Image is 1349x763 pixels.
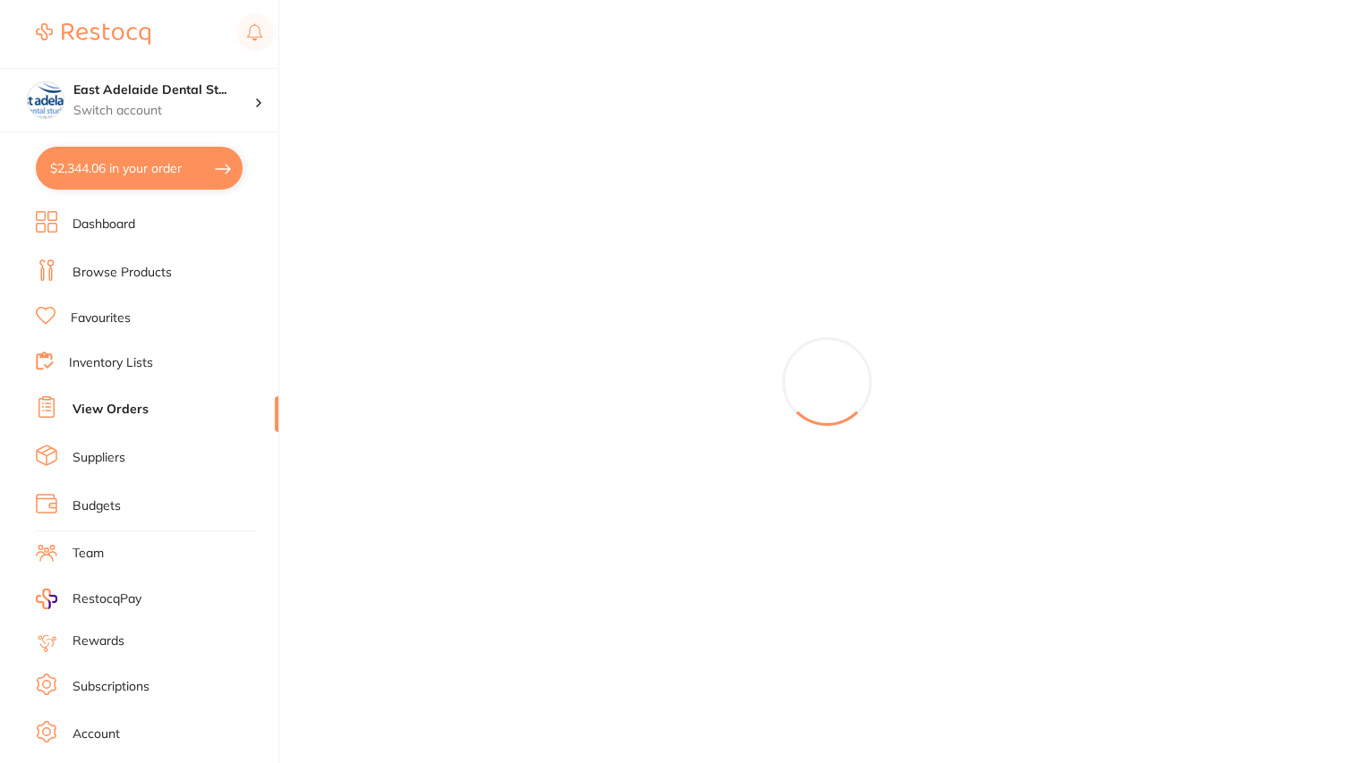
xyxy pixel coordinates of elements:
[73,590,141,608] span: RestocqPay
[36,147,243,190] button: $2,344.06 in your order
[73,449,125,467] a: Suppliers
[36,13,150,55] a: Restocq Logo
[36,23,150,45] img: Restocq Logo
[73,401,149,419] a: View Orders
[73,632,124,650] a: Rewards
[73,545,104,563] a: Team
[36,589,141,609] a: RestocqPay
[73,216,135,233] a: Dashboard
[73,678,149,696] a: Subscriptions
[28,82,64,118] img: East Adelaide Dental Studio
[73,264,172,282] a: Browse Products
[73,102,254,120] p: Switch account
[73,497,121,515] a: Budgets
[73,81,254,99] h4: East Adelaide Dental Studio
[36,589,57,609] img: RestocqPay
[69,354,153,372] a: Inventory Lists
[73,725,120,743] a: Account
[71,309,131,327] a: Favourites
